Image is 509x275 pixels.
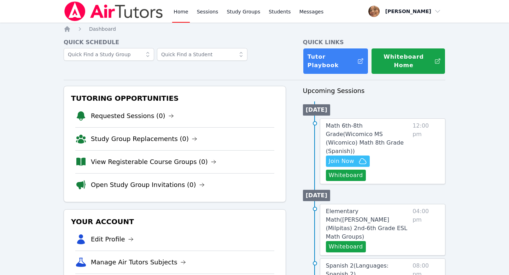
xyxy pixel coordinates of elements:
a: Manage Air Tutors Subjects [91,257,186,267]
button: Join Now [326,156,370,167]
h3: Upcoming Sessions [303,86,445,96]
a: Math 6th-8th Grade(Wicomico MS (Wicomico) Math 8th Grade (Spanish)) [326,122,410,156]
a: View Registerable Course Groups (0) [91,157,216,167]
span: Messages [299,8,324,15]
span: Elementary Math ( [PERSON_NAME] (Milpitas) 2nd-6th Grade ESL Math Groups ) [326,208,407,240]
a: Study Group Replacements (0) [91,134,197,144]
span: Dashboard [89,26,116,32]
input: Quick Find a Student [157,48,247,61]
button: Whiteboard [326,241,366,252]
input: Quick Find a Study Group [64,48,154,61]
h3: Tutoring Opportunities [70,92,280,105]
h4: Quick Schedule [64,38,286,47]
a: Elementary Math([PERSON_NAME] (Milpitas) 2nd-6th Grade ESL Math Groups) [326,207,410,241]
a: Open Study Group Invitations (0) [91,180,205,190]
a: Tutor Playbook [303,48,368,74]
img: Air Tutors [64,1,164,21]
span: Join Now [329,157,354,165]
li: [DATE] [303,190,330,201]
h3: Your Account [70,215,280,228]
nav: Breadcrumb [64,25,445,33]
span: Math 6th-8th Grade ( Wicomico MS (Wicomico) Math 8th Grade (Spanish) ) [326,122,404,154]
span: 12:00 pm [413,122,439,181]
a: Requested Sessions (0) [91,111,174,121]
button: Whiteboard [326,170,366,181]
h4: Quick Links [303,38,445,47]
li: [DATE] [303,104,330,116]
a: Dashboard [89,25,116,33]
a: Edit Profile [91,234,134,244]
button: Whiteboard Home [371,48,445,74]
span: 04:00 pm [413,207,439,252]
